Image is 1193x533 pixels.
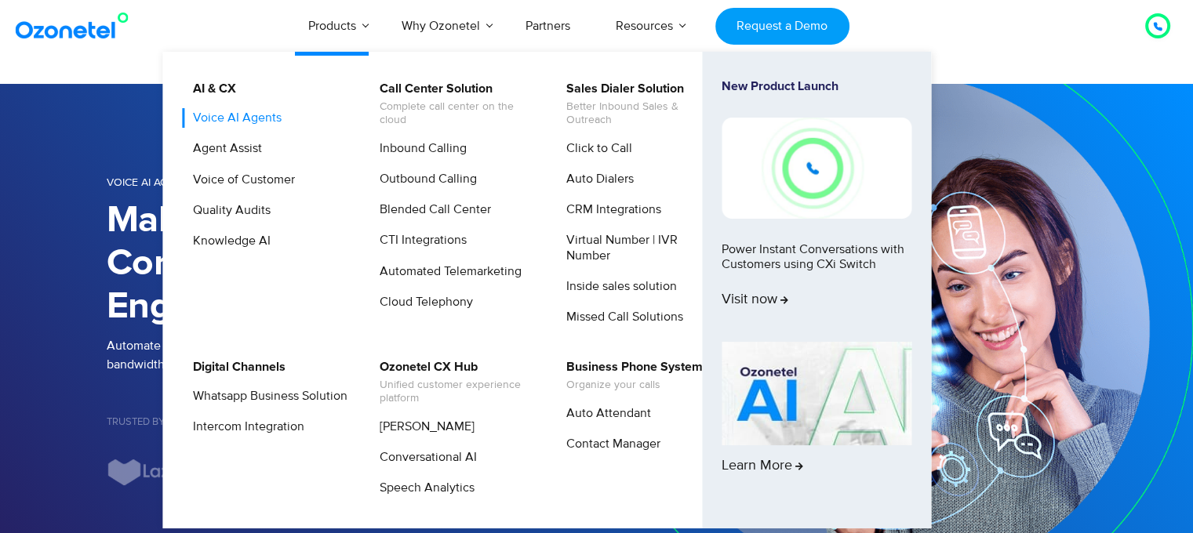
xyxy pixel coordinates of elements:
[722,292,788,309] span: Visit now
[183,386,350,406] a: Whatsapp Business Solution
[722,458,803,475] span: Learn More
[183,231,273,251] a: Knowledge AI
[556,357,705,394] a: Business Phone SystemOrganize your calls
[369,200,493,219] a: Blended Call Center
[556,307,686,327] a: Missed Call Solutions
[107,459,206,486] img: Lazada
[380,379,534,405] span: Unified customer experience platform
[722,79,911,335] a: New Product LaunchPower Instant Conversations with Customers using CXi SwitchVisit now
[369,448,479,467] a: Conversational AI
[556,434,663,454] a: Contact Manager
[556,79,723,129] a: Sales Dialer SolutionBetter Inbound Sales & Outreach
[556,277,679,296] a: Inside sales solution
[369,417,477,437] a: [PERSON_NAME]
[556,230,723,265] a: Virtual Number | IVR Number
[107,176,195,189] span: Voice AI Agents
[369,139,469,158] a: Inbound Calling
[107,199,597,328] h1: Make Your Customer Conversations More Engaging & Meaningful
[369,357,536,408] a: Ozonetel CX HubUnified customer experience platform
[566,379,703,392] span: Organize your calls
[107,417,597,427] h5: Trusted by 3500+ Businesses
[369,262,524,281] a: Automated Telemarketing
[369,79,536,129] a: Call Center SolutionComplete call center on the cloud
[556,169,636,189] a: Auto Dialers
[556,139,635,158] a: Click to Call
[107,459,206,486] div: 6 / 7
[369,169,479,189] a: Outbound Calling
[183,201,273,220] a: Quality Audits
[380,100,534,127] span: Complete call center on the cloud
[722,342,911,445] img: AI
[369,292,475,312] a: Cloud Telephony
[556,404,653,423] a: Auto Attendant
[722,342,911,502] a: Learn More
[566,100,721,127] span: Better Inbound Sales & Outreach
[556,200,664,219] a: CRM Integrations
[369,230,469,250] a: CTI Integrations
[183,417,307,437] a: Intercom Integration
[183,108,284,128] a: Voice AI Agents
[369,478,477,498] a: Speech Analytics
[183,79,238,99] a: AI & CX
[715,8,849,45] a: Request a Demo
[183,170,297,190] a: Voice of Customer
[183,357,288,377] a: Digital Channels
[183,139,264,158] a: Agent Assist
[107,336,597,374] p: Automate repetitive tasks and common queries at scale. Save agent bandwidth for complex and high ...
[107,459,597,486] div: Image Carousel
[722,118,911,218] img: New-Project-17.png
